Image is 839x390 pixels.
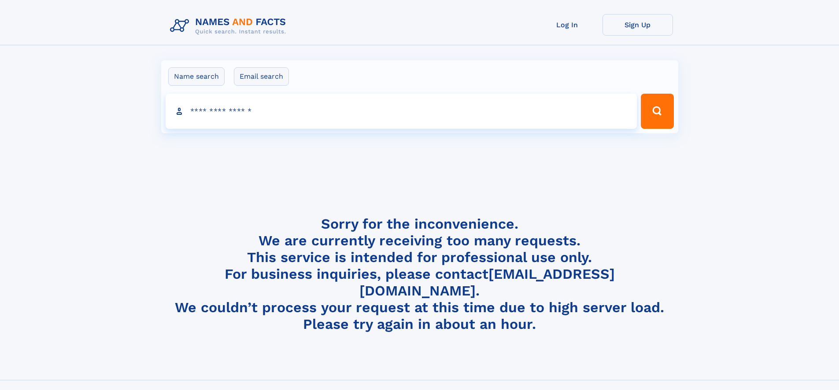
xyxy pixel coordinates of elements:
[602,14,673,36] a: Sign Up
[532,14,602,36] a: Log In
[166,215,673,333] h4: Sorry for the inconvenience. We are currently receiving too many requests. This service is intend...
[234,67,289,86] label: Email search
[359,266,615,299] a: [EMAIL_ADDRESS][DOMAIN_NAME]
[166,14,293,38] img: Logo Names and Facts
[168,67,225,86] label: Name search
[641,94,673,129] button: Search Button
[166,94,637,129] input: search input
